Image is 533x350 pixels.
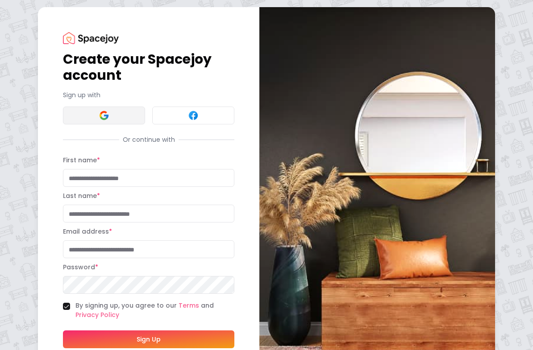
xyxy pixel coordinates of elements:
[119,135,179,144] span: Or continue with
[188,110,199,121] img: Facebook signin
[63,191,100,200] label: Last name
[63,263,98,272] label: Password
[63,156,100,165] label: First name
[75,301,234,320] label: By signing up, you agree to our and
[63,91,234,99] p: Sign up with
[63,51,234,83] h1: Create your Spacejoy account
[75,310,119,319] a: Privacy Policy
[63,330,234,348] button: Sign Up
[63,32,119,44] img: Spacejoy Logo
[99,110,109,121] img: Google signin
[179,301,199,310] a: Terms
[63,227,112,236] label: Email address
